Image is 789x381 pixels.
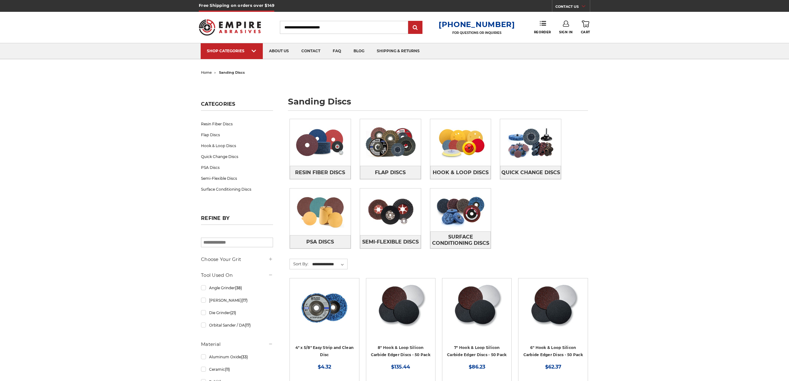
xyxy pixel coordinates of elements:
img: Semi-Flexible Discs [360,190,421,233]
a: Die Grinder [201,307,273,318]
a: PSA Discs [290,235,351,249]
a: blog [347,43,371,59]
a: about us [263,43,295,59]
img: Resin Fiber Discs [290,121,351,164]
span: (17) [245,323,251,328]
span: sanding discs [219,70,245,75]
span: Hook & Loop Discs [433,167,489,178]
select: Sort By: [311,260,347,269]
a: Hook & Loop Discs [430,166,491,179]
img: Silicon Carbide 8" Hook & Loop Edger Discs [376,283,426,332]
span: Cart [581,30,590,34]
input: Submit [409,21,422,34]
h5: Categories [201,101,273,111]
span: Quick Change Discs [501,167,560,178]
a: Silicon Carbide 8" Hook & Loop Edger Discs [371,283,431,343]
a: [PHONE_NUMBER] [439,20,515,29]
h5: Tool Used On [201,272,273,279]
h5: Material [201,341,273,348]
span: Surface Conditioning Discs [431,232,491,249]
img: Surface Conditioning Discs [430,188,491,231]
a: Flap Discs [360,166,421,179]
a: Quick Change Discs [201,151,273,162]
a: Cart [581,21,590,34]
img: Silicon Carbide 7" Hook & Loop Edger Discs [452,283,502,332]
a: Quick Change Discs [500,166,561,179]
img: Hook & Loop Discs [430,121,491,164]
span: Sign In [559,30,572,34]
a: Semi-Flexible Discs [201,173,273,184]
a: faq [326,43,347,59]
a: Surface Conditioning Discs [201,184,273,195]
a: Resin Fiber Discs [290,166,351,179]
a: Silicon Carbide 6" Hook & Loop Edger Discs [523,283,583,343]
a: Silicon Carbide 7" Hook & Loop Edger Discs [447,283,507,343]
span: Resin Fiber Discs [295,167,345,178]
span: (38) [235,286,242,290]
a: shipping & returns [371,43,426,59]
h1: sanding discs [288,97,588,111]
span: $4.32 [318,364,331,370]
a: 7" Hook & Loop Silicon Carbide Edger Discs - 50 Pack [447,345,507,357]
a: 4" x 5/8" easy strip and clean discs [294,283,354,343]
span: (11) [225,367,230,372]
a: Aluminum Oxide [201,351,273,362]
a: CONTACT US [555,3,590,12]
span: Reorder [534,30,551,34]
img: Quick Change Discs [500,121,561,164]
div: SHOP CATEGORIES [207,49,257,53]
span: $62.37 [545,364,561,370]
span: $135.44 [391,364,410,370]
a: Orbital Sander / DA [201,320,273,331]
p: FOR QUESTIONS OR INQUIRIES [439,31,515,35]
a: Angle Grinder [201,282,273,293]
a: Resin Fiber Discs [201,118,273,129]
label: Sort By: [290,259,308,268]
img: Empire Abrasives [199,15,261,39]
a: 8" Hook & Loop Silicon Carbide Edger Discs - 50 Pack [371,345,431,357]
img: 4" x 5/8" easy strip and clean discs [299,283,349,332]
a: [PERSON_NAME] [201,295,273,306]
span: (33) [241,355,248,359]
img: Silicon Carbide 6" Hook & Loop Edger Discs [528,283,578,332]
h5: Choose Your Grit [201,256,273,263]
span: (17) [242,298,248,303]
a: 6" Hook & Loop Silicon Carbide Edger Discs - 50 Pack [523,345,583,357]
span: (21) [230,310,236,315]
a: Ceramic [201,364,273,375]
span: Flap Discs [375,167,406,178]
a: Hook & Loop Discs [201,140,273,151]
a: Flap Discs [201,129,273,140]
h5: Refine by [201,215,273,225]
a: home [201,70,212,75]
a: Reorder [534,21,551,34]
img: PSA Discs [290,190,351,233]
img: Flap Discs [360,121,421,164]
a: 4" x 5/8" Easy Strip and Clean Disc [295,345,354,357]
a: contact [295,43,326,59]
a: PSA Discs [201,162,273,173]
span: PSA Discs [306,237,334,247]
span: Semi-Flexible Discs [362,237,419,247]
span: $86.23 [469,364,485,370]
a: Surface Conditioning Discs [430,231,491,249]
a: Semi-Flexible Discs [360,235,421,249]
